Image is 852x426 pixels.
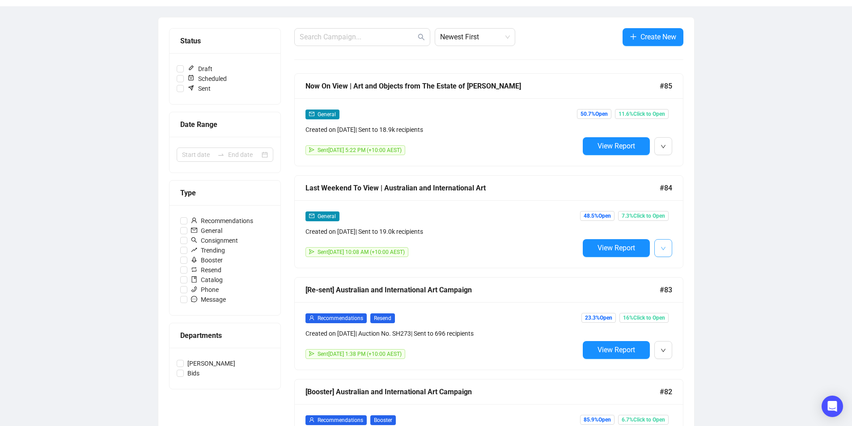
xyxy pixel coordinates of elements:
[370,313,395,323] span: Resend
[217,151,225,158] span: to
[309,351,314,356] span: send
[191,296,197,302] span: message
[318,417,363,423] span: Recommendations
[598,142,635,150] span: View Report
[187,285,222,295] span: Phone
[581,313,616,323] span: 23.3% Open
[318,111,336,118] span: General
[305,329,579,338] div: Created on [DATE] | Auction No. SH273 | Sent to 696 recipients
[305,80,660,92] div: Now On View | Art and Objects from The Estate of [PERSON_NAME]
[623,28,683,46] button: Create New
[191,257,197,263] span: rocket
[370,415,396,425] span: Booster
[305,284,660,295] div: [Re-sent] Australian and International Art Campaign
[318,249,405,255] span: Sent [DATE] 10:08 AM (+10:00 AEST)
[184,74,230,84] span: Scheduled
[309,213,314,219] span: mail
[580,211,615,221] span: 48.5% Open
[440,29,510,46] span: Newest First
[619,313,669,323] span: 16% Click to Open
[661,246,666,251] span: down
[618,415,669,425] span: 6.7% Click to Open
[187,255,226,265] span: Booster
[598,346,635,354] span: View Report
[583,137,650,155] button: View Report
[661,348,666,353] span: down
[180,119,270,130] div: Date Range
[309,249,314,254] span: send
[184,368,203,378] span: Bids
[822,396,843,417] div: Open Intercom Messenger
[300,32,416,42] input: Search Campaign...
[660,386,672,397] span: #82
[180,330,270,341] div: Departments
[309,111,314,117] span: mail
[228,150,260,160] input: End date
[309,147,314,152] span: send
[309,315,314,321] span: user
[191,276,197,283] span: book
[305,125,579,135] div: Created on [DATE] | Sent to 18.9k recipients
[187,236,242,245] span: Consignment
[294,175,683,268] a: Last Weekend To View | Australian and International Art#84mailGeneralCreated on [DATE]| Sent to 1...
[187,295,229,304] span: Message
[630,33,637,40] span: plus
[191,217,197,224] span: user
[583,341,650,359] button: View Report
[309,417,314,422] span: user
[191,286,197,292] span: phone
[577,109,611,119] span: 50.7% Open
[217,151,225,158] span: swap-right
[184,359,239,368] span: [PERSON_NAME]
[187,216,257,226] span: Recommendations
[318,213,336,219] span: General
[294,277,683,370] a: [Re-sent] Australian and International Art Campaign#83userRecommendationsResendCreated on [DATE]|...
[305,386,660,397] div: [Booster] Australian and International Art Campaign
[318,147,402,153] span: Sent [DATE] 5:22 PM (+10:00 AEST)
[305,227,579,236] div: Created on [DATE] | Sent to 19.0k recipients
[660,284,672,295] span: #83
[660,182,672,194] span: #84
[180,187,270,198] div: Type
[640,31,676,42] span: Create New
[598,244,635,252] span: View Report
[294,73,683,166] a: Now On View | Art and Objects from The Estate of [PERSON_NAME]#85mailGeneralCreated on [DATE]| Se...
[187,226,226,236] span: General
[191,227,197,233] span: mail
[583,239,650,257] button: View Report
[191,237,197,243] span: search
[191,247,197,253] span: rise
[618,211,669,221] span: 7.3% Click to Open
[418,34,425,41] span: search
[318,351,402,357] span: Sent [DATE] 1:38 PM (+10:00 AEST)
[182,150,214,160] input: Start date
[580,415,615,425] span: 85.9% Open
[180,35,270,46] div: Status
[187,275,226,285] span: Catalog
[660,80,672,92] span: #85
[187,265,225,275] span: Resend
[615,109,669,119] span: 11.6% Click to Open
[305,182,660,194] div: Last Weekend To View | Australian and International Art
[187,245,229,255] span: Trending
[184,84,214,93] span: Sent
[191,266,197,273] span: retweet
[184,64,216,74] span: Draft
[318,315,363,321] span: Recommendations
[661,144,666,149] span: down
